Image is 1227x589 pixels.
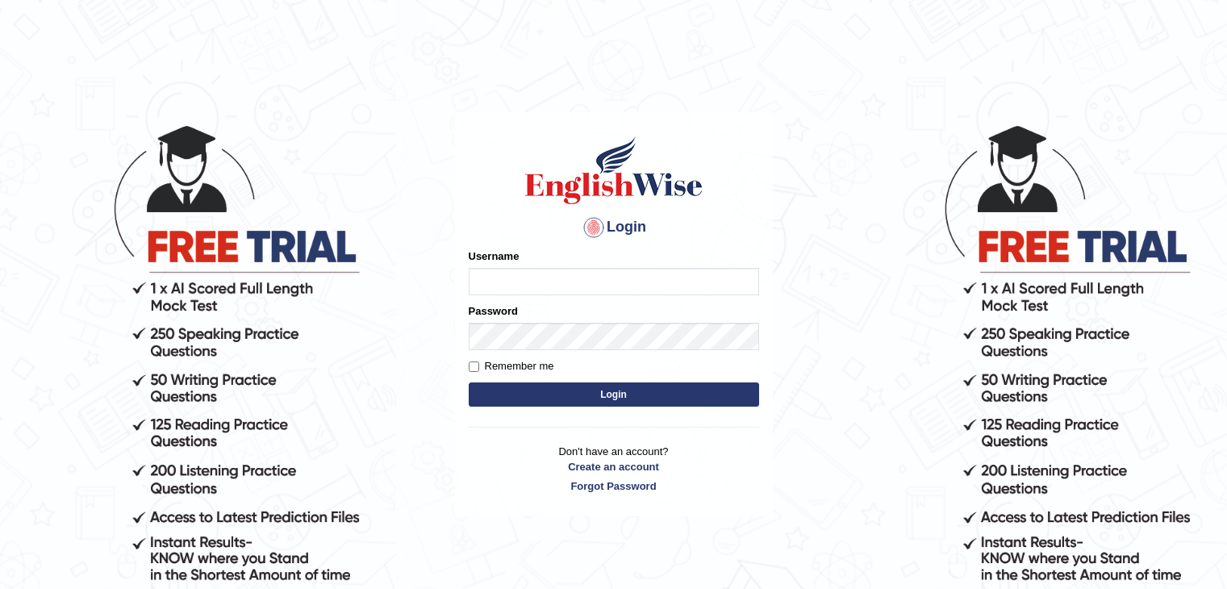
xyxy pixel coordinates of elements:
input: Remember me [469,361,479,372]
label: Username [469,249,520,264]
a: Forgot Password [469,478,759,494]
button: Login [469,382,759,407]
label: Password [469,303,518,319]
img: Logo of English Wise sign in for intelligent practice with AI [522,134,706,207]
h4: Login [469,215,759,240]
a: Create an account [469,459,759,474]
label: Remember me [469,358,554,374]
p: Don't have an account? [469,444,759,494]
